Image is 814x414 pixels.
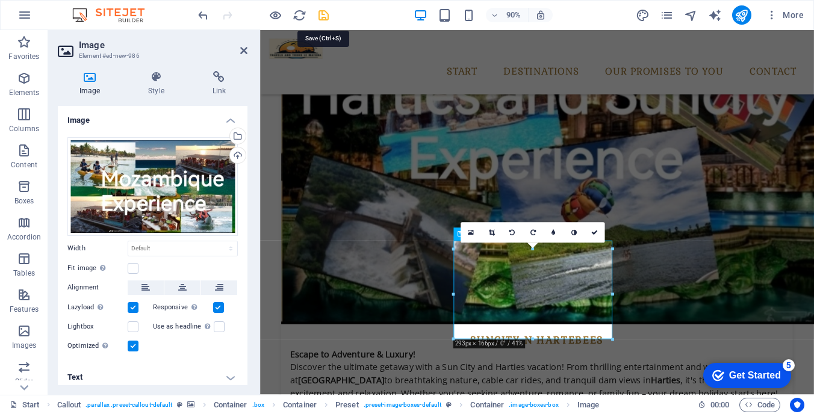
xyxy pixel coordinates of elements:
[719,400,721,409] span: :
[126,71,190,96] h4: Style
[9,124,39,134] p: Columns
[636,8,650,22] i: Design (Ctrl+Alt+Y)
[708,8,722,22] i: AI Writer
[684,8,698,22] button: navigator
[8,52,39,61] p: Favorites
[36,13,87,24] div: Get Started
[67,137,238,236] div: Screenshot_20250727_074448_com.huawei.photos_edit_126417077988001-foPxmcheNxP7YhSziCrrRA.jpg
[502,222,523,243] a: Rotate left 90°
[660,8,674,22] i: Pages (Ctrl+Alt+S)
[79,40,247,51] h2: Image
[13,268,35,278] p: Tables
[481,222,502,243] a: Crop mode
[745,398,775,412] span: Code
[543,222,564,243] a: Blur
[89,2,101,14] div: 5
[58,71,126,96] h4: Image
[67,245,128,252] label: Width
[584,222,604,243] a: Confirm ( Ctrl ⏎ )
[564,222,584,243] a: Greyscale
[710,398,729,412] span: 00 00
[57,398,81,412] span: Click to select. Double-click to edit
[7,232,41,242] p: Accordion
[486,8,529,22] button: 90%
[58,363,247,392] h4: Text
[660,8,674,22] button: pages
[85,398,172,412] span: . parallax .preset-callout-default
[67,280,128,295] label: Alignment
[732,5,751,25] button: publish
[470,398,504,412] span: Click to select. Double-click to edit
[153,320,214,334] label: Use as headline
[335,398,359,412] span: Click to select. Double-click to edit
[293,8,306,22] i: Reload page
[252,398,264,412] span: . box
[57,398,600,412] nav: breadcrumb
[790,398,804,412] button: Usercentrics
[735,8,748,22] i: Publish
[14,196,34,206] p: Boxes
[11,160,37,170] p: Content
[268,8,282,22] button: Click here to leave preview mode and continue editing
[187,401,194,408] i: This element contains a background
[316,8,331,22] button: save
[708,8,722,22] button: text_generator
[766,9,804,21] span: More
[69,8,160,22] img: Editor Logo
[67,261,128,276] label: Fit image
[79,51,223,61] h3: Element #ed-new-986
[292,8,306,22] button: reload
[446,401,452,408] i: This element is a customizable preset
[15,377,34,386] p: Slider
[12,341,37,350] p: Images
[67,300,128,315] label: Lazyload
[761,5,809,25] button: More
[577,398,599,412] span: Click to select. Double-click to edit
[177,401,182,408] i: This element is a customizable preset
[191,71,247,96] h4: Link
[214,398,247,412] span: Click to select. Double-click to edit
[10,304,39,314] p: Features
[67,339,128,353] label: Optimized
[684,8,698,22] i: Navigator
[153,300,213,315] label: Responsive
[739,398,780,412] button: Code
[58,106,247,128] h4: Image
[698,398,730,412] h6: Session time
[196,8,210,22] button: undo
[196,8,210,22] i: Undo: Change image (Ctrl+Z)
[283,398,317,412] span: Click to select. Double-click to edit
[9,88,40,97] p: Elements
[504,8,523,22] h6: 90%
[10,6,98,31] div: Get Started 5 items remaining, 0% complete
[364,398,442,412] span: . preset-image-boxes-default
[461,222,481,243] a: Select files from the file manager, stock photos, or upload file(s)
[509,398,559,412] span: . image-boxes-box
[535,10,546,20] i: On resize automatically adjust zoom level to fit chosen device.
[636,8,650,22] button: design
[67,320,128,334] label: Lightbox
[10,398,40,412] a: Click to cancel selection. Double-click to open Pages
[523,222,543,243] a: Rotate right 90°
